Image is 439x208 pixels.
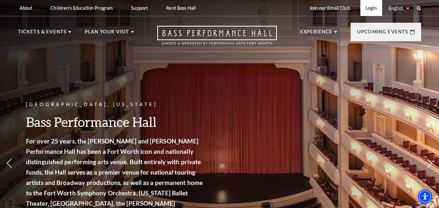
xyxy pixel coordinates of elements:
h3: Bass Performance Hall [26,114,205,130]
select: Select: [387,5,410,11]
p: Plan Your Visit [85,28,129,40]
p: Tickets & Events [18,28,67,40]
p: Support [131,5,148,11]
p: Experience [300,28,333,40]
p: Upcoming Events [357,28,408,40]
p: Rent Bass Hall [166,5,196,11]
a: Open this option [134,26,300,51]
p: Children's Education Program [50,5,113,11]
div: Accessibility Menu [418,190,432,204]
p: About [19,5,32,11]
p: [GEOGRAPHIC_DATA], [US_STATE] [26,101,205,109]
